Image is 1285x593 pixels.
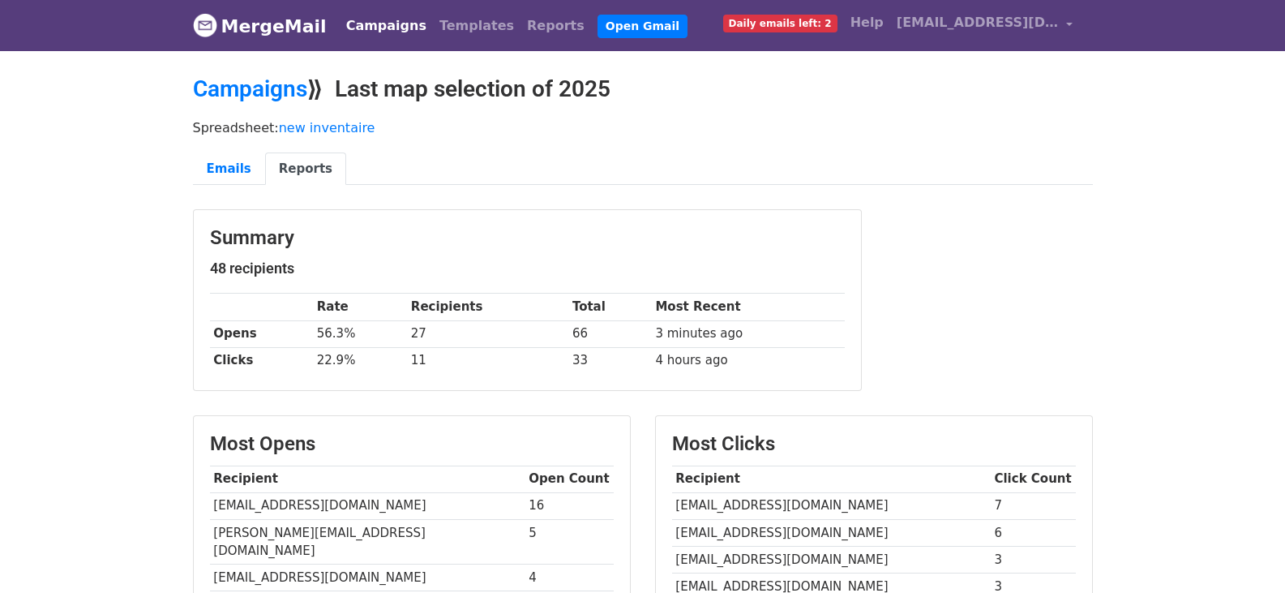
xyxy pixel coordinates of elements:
a: new inventaire [279,120,375,135]
a: Emails [193,153,265,186]
td: [EMAIL_ADDRESS][DOMAIN_NAME] [672,546,991,573]
th: Rate [313,294,407,320]
td: 4 hours ago [652,347,845,374]
td: [EMAIL_ADDRESS][DOMAIN_NAME] [210,565,525,591]
td: 27 [407,320,568,347]
a: Reports [265,153,346,186]
td: 56.3% [313,320,407,347]
a: Open Gmail [598,15,687,38]
td: 6 [991,519,1076,546]
th: Clicks [210,347,313,374]
iframe: Chat Widget [1204,515,1285,593]
td: 22.9% [313,347,407,374]
a: [EMAIL_ADDRESS][DOMAIN_NAME] [890,6,1080,45]
a: Reports [520,10,591,42]
td: 11 [407,347,568,374]
p: Spreadsheet: [193,119,1093,136]
td: [PERSON_NAME][EMAIL_ADDRESS][DOMAIN_NAME] [210,519,525,565]
th: Open Count [525,466,614,492]
td: 16 [525,492,614,519]
h2: ⟫ Last map selection of 2025 [193,75,1093,103]
h3: Most Clicks [672,432,1076,456]
td: 33 [568,347,652,374]
h3: Summary [210,226,845,250]
th: Click Count [991,466,1076,492]
a: Campaigns [193,75,307,102]
a: Campaigns [340,10,433,42]
td: 4 [525,565,614,591]
td: [EMAIL_ADDRESS][DOMAIN_NAME] [672,492,991,519]
td: 5 [525,519,614,565]
td: [EMAIL_ADDRESS][DOMAIN_NAME] [672,519,991,546]
th: Recipient [672,466,991,492]
th: Recipient [210,466,525,492]
th: Total [568,294,652,320]
a: Daily emails left: 2 [717,6,844,39]
h3: Most Opens [210,432,614,456]
img: MergeMail logo [193,13,217,37]
td: [EMAIL_ADDRESS][DOMAIN_NAME] [210,492,525,519]
a: Help [844,6,890,39]
span: [EMAIL_ADDRESS][DOMAIN_NAME] [897,13,1059,32]
td: 7 [991,492,1076,519]
h5: 48 recipients [210,260,845,277]
span: Daily emails left: 2 [723,15,837,32]
td: 66 [568,320,652,347]
td: 3 minutes ago [652,320,845,347]
td: 3 [991,546,1076,573]
a: Templates [433,10,520,42]
th: Recipients [407,294,568,320]
div: Widget de chat [1204,515,1285,593]
a: MergeMail [193,9,327,43]
th: Most Recent [652,294,845,320]
th: Opens [210,320,313,347]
